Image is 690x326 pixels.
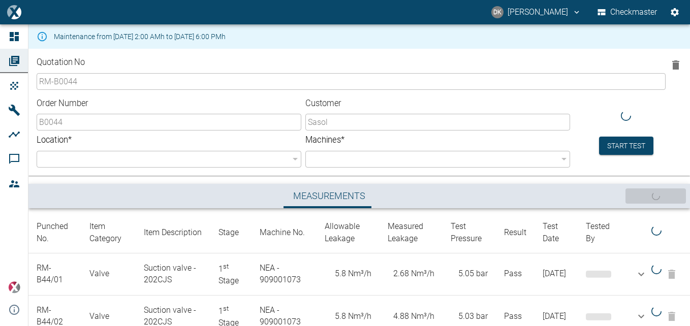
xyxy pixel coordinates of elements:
[380,212,443,253] th: Measured Leakage
[535,253,578,295] td: [DATE]
[252,253,317,295] td: NEA - 909001073
[223,263,229,270] sup: st
[218,264,229,274] span: 1
[317,253,379,295] td: 5.8 Nm³/h
[443,212,496,253] th: Test Pressure
[218,306,229,316] span: 1
[380,253,443,295] td: 2.68 Nm³/h
[37,134,235,146] label: Location *
[37,56,509,69] label: Quotation No
[218,264,239,285] span: Stage
[8,281,20,294] img: Xplore Logo
[666,3,684,21] button: Settings
[496,253,535,295] td: Pass
[443,253,496,295] td: 5.05 bar
[37,97,235,109] label: Order Number
[54,27,226,46] div: Maintenance from [DATE] 2:00 AMh to [DATE] 6:00 PMh
[621,111,631,124] div: Print Report for B0044
[535,212,578,253] th: Test Date
[28,212,81,253] th: Punched No.
[37,114,301,131] input: Order Number
[490,3,583,21] button: donovan.kennelly@rotamech.co.za
[595,3,660,21] button: Checkmaster
[305,114,570,131] input: Customer
[136,212,210,253] th: Item Description
[305,134,504,146] label: Machines *
[578,212,623,253] th: Tested By
[81,253,136,295] td: valve
[81,212,136,253] th: Item Category
[28,253,81,295] td: RM-B44/01
[599,137,653,155] button: Start test
[491,6,504,18] div: DK
[496,212,535,253] th: Result
[252,212,317,253] th: Machine No.
[305,97,504,109] label: Customer
[210,212,252,253] th: Stage
[136,253,210,295] td: Suction valve - 202CJS
[631,225,682,239] div: Print All Labels
[317,212,379,253] th: Allowable Leakage
[223,305,229,312] sup: st
[285,184,373,208] button: Measurements
[37,73,666,90] input: Quotation No
[651,264,662,284] div: Print Label
[7,5,21,19] img: logo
